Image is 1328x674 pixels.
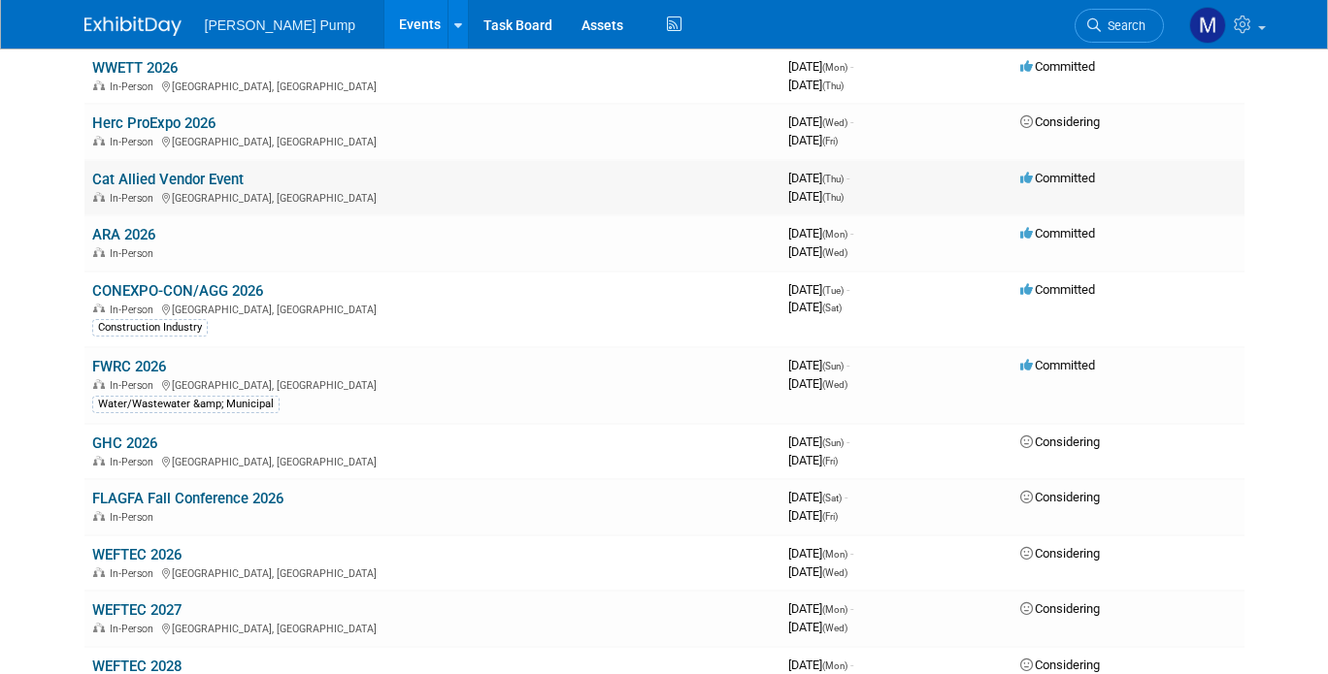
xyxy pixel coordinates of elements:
[92,319,208,337] div: Construction Industry
[92,59,178,77] a: WWETT 2026
[110,456,159,468] span: In-Person
[850,658,853,672] span: -
[788,300,842,314] span: [DATE]
[110,80,159,93] span: In-Person
[93,623,105,632] img: In-Person Event
[92,546,182,563] a: WEFTEC 2026
[822,229,847,240] span: (Mon)
[92,434,157,452] a: GHC 2026
[788,189,844,204] span: [DATE]
[92,189,773,205] div: [GEOGRAPHIC_DATA], [GEOGRAPHIC_DATA]
[93,80,105,90] img: In-Person Event
[847,282,849,297] span: -
[92,301,773,316] div: [GEOGRAPHIC_DATA], [GEOGRAPHIC_DATA]
[788,226,853,241] span: [DATE]
[822,192,844,203] span: (Thu)
[92,133,773,148] div: [GEOGRAPHIC_DATA], [GEOGRAPHIC_DATA]
[788,282,849,297] span: [DATE]
[1020,434,1100,449] span: Considering
[788,620,847,634] span: [DATE]
[92,114,216,132] a: Herc ProExpo 2026
[788,658,853,672] span: [DATE]
[84,16,182,36] img: ExhibitDay
[110,379,159,392] span: In-Person
[822,174,844,184] span: (Thu)
[845,490,847,504] span: -
[788,546,853,561] span: [DATE]
[205,17,356,33] span: [PERSON_NAME] Pump
[92,490,283,507] a: FLAGFA Fall Conference 2026
[847,171,849,185] span: -
[1020,546,1100,561] span: Considering
[788,601,853,616] span: [DATE]
[92,564,773,580] div: [GEOGRAPHIC_DATA], [GEOGRAPHIC_DATA]
[1020,282,1095,297] span: Committed
[788,171,849,185] span: [DATE]
[1075,9,1164,43] a: Search
[850,59,853,74] span: -
[92,282,263,300] a: CONEXPO-CON/AGG 2026
[822,660,847,671] span: (Mon)
[788,78,844,92] span: [DATE]
[788,434,849,449] span: [DATE]
[788,133,838,147] span: [DATE]
[822,136,838,146] span: (Fri)
[93,192,105,202] img: In-Person Event
[822,456,838,466] span: (Fri)
[1101,18,1145,33] span: Search
[93,247,105,257] img: In-Person Event
[788,453,838,467] span: [DATE]
[110,304,159,316] span: In-Person
[788,376,847,391] span: [DATE]
[822,511,838,522] span: (Fri)
[110,136,159,148] span: In-Person
[92,601,182,619] a: WEFTEC 2027
[822,80,844,91] span: (Thu)
[93,304,105,313] img: In-Person Event
[850,546,853,561] span: -
[93,567,105,577] img: In-Person Event
[92,171,244,188] a: Cat Allied Vendor Event
[1020,114,1100,129] span: Considering
[110,623,159,635] span: In-Person
[1189,7,1226,44] img: Mike Walters
[92,453,773,468] div: [GEOGRAPHIC_DATA], [GEOGRAPHIC_DATA]
[850,226,853,241] span: -
[822,623,847,633] span: (Wed)
[822,437,844,448] span: (Sun)
[822,549,847,560] span: (Mon)
[92,376,773,392] div: [GEOGRAPHIC_DATA], [GEOGRAPHIC_DATA]
[110,511,159,524] span: In-Person
[92,226,155,243] a: ARA 2026
[1020,601,1100,616] span: Considering
[110,567,159,580] span: In-Person
[1020,358,1095,372] span: Committed
[1020,59,1095,74] span: Committed
[93,379,105,389] img: In-Person Event
[822,379,847,390] span: (Wed)
[788,508,838,523] span: [DATE]
[822,117,847,128] span: (Wed)
[847,434,849,449] span: -
[93,511,105,521] img: In-Person Event
[1020,490,1100,504] span: Considering
[93,456,105,465] img: In-Person Event
[92,358,166,375] a: FWRC 2026
[1020,171,1095,185] span: Committed
[822,303,842,313] span: (Sat)
[92,78,773,93] div: [GEOGRAPHIC_DATA], [GEOGRAPHIC_DATA]
[788,490,847,504] span: [DATE]
[110,247,159,260] span: In-Person
[850,114,853,129] span: -
[822,493,842,503] span: (Sat)
[788,114,853,129] span: [DATE]
[822,567,847,578] span: (Wed)
[822,604,847,615] span: (Mon)
[822,62,847,73] span: (Mon)
[1020,226,1095,241] span: Committed
[110,192,159,205] span: In-Person
[822,361,844,371] span: (Sun)
[92,396,280,413] div: Water/Wastewater &amp; Municipal
[788,564,847,579] span: [DATE]
[847,358,849,372] span: -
